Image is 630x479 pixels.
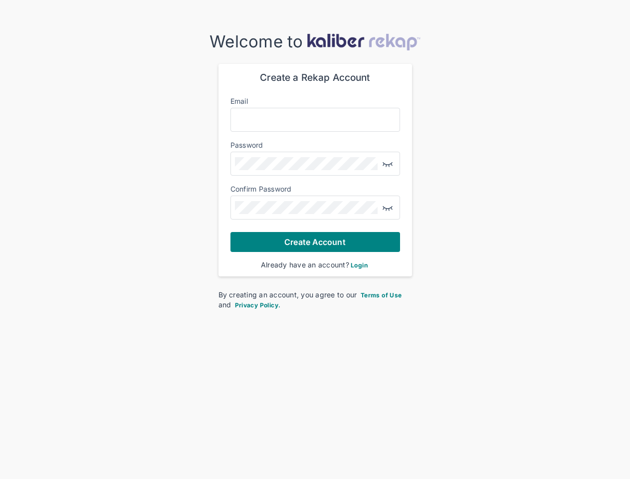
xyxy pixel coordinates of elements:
label: Email [230,97,248,105]
label: Password [230,141,263,149]
img: eye-closed.fa43b6e4.svg [382,158,394,170]
a: Login [349,260,369,269]
span: Privacy Policy. [235,301,281,309]
div: Already have an account? [230,260,400,270]
a: Terms of Use [359,290,404,299]
span: Create Account [284,237,345,247]
div: Create a Rekap Account [230,72,400,84]
span: Terms of Use [361,291,402,299]
img: eye-closed.fa43b6e4.svg [382,202,394,214]
button: Create Account [230,232,400,252]
label: Confirm Password [230,185,292,193]
a: Privacy Policy. [233,300,282,309]
div: By creating an account, you agree to our and [218,290,412,310]
span: Login [351,261,368,269]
